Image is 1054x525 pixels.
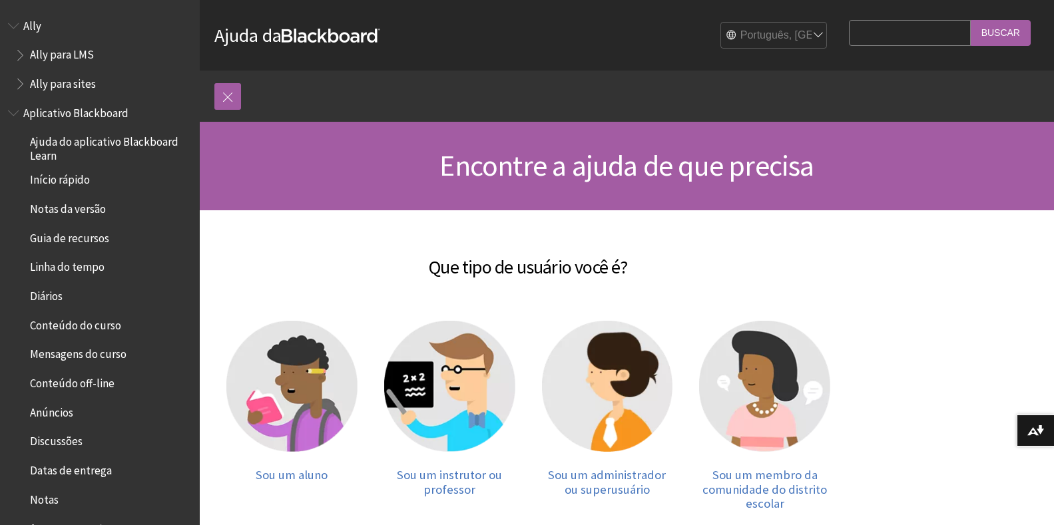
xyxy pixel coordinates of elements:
span: Sou um administrador ou superusuário [548,467,666,497]
span: Notas [30,488,59,506]
span: Mensagens do curso [30,343,127,361]
h2: Que tipo de usuário você é? [213,237,844,281]
span: Linha do tempo [30,256,105,274]
a: Ajuda daBlackboard [214,23,380,47]
a: Aluno Sou um aluno [226,321,358,511]
a: Instrutor Sou um instrutor ou professor [384,321,515,511]
span: Sou um instrutor ou professor [397,467,502,497]
nav: Book outline for Anthology Ally Help [8,15,192,95]
span: Datas de entrega [30,459,112,477]
span: Encontre a ajuda de que precisa [439,147,814,184]
span: Guia de recursos [30,227,109,245]
img: Aluno [226,321,358,452]
span: Diários [30,285,63,303]
span: Sou um membro da comunidade do distrito escolar [702,467,827,511]
img: Instrutor [384,321,515,452]
span: Sou um aluno [256,467,328,482]
span: Notas da versão [30,198,106,216]
select: Site Language Selector [721,23,828,49]
input: Buscar [971,20,1031,46]
strong: Blackboard [282,29,380,43]
a: Membro da comunidade Sou um membro da comunidade do distrito escolar [699,321,830,511]
span: Ally [23,15,41,33]
img: Membro da comunidade [699,321,830,452]
span: Anúncios [30,401,73,419]
span: Ajuda do aplicativo Blackboard Learn [30,131,190,162]
span: Início rápido [30,169,90,187]
span: Conteúdo off-line [30,372,115,390]
span: Aplicativo Blackboard [23,102,129,120]
span: Ally para LMS [30,44,94,62]
a: Administrador Sou um administrador ou superusuário [542,321,673,511]
span: Discussões [30,431,83,448]
span: Ally para sites [30,73,96,90]
img: Administrador [542,321,673,452]
span: Conteúdo do curso [30,314,121,332]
